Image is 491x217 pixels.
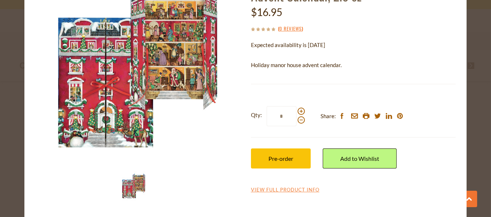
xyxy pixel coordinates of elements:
span: Share: [321,112,336,121]
p: Expected availability is [DATE] [251,40,456,50]
span: ( ) [278,25,303,32]
span: $16.95 [251,6,282,18]
input: Qty: [267,106,296,126]
img: Windel Manor House Advent Calendar [119,171,148,201]
a: View Full Product Info [251,187,319,193]
a: Add to Wishlist [323,148,397,168]
button: Pre-order [251,148,311,168]
strong: Qty: [251,111,262,120]
p: Holiday manor house advent calendar. [251,61,456,70]
span: Pre-order [268,155,293,162]
a: 0 Reviews [279,25,302,33]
